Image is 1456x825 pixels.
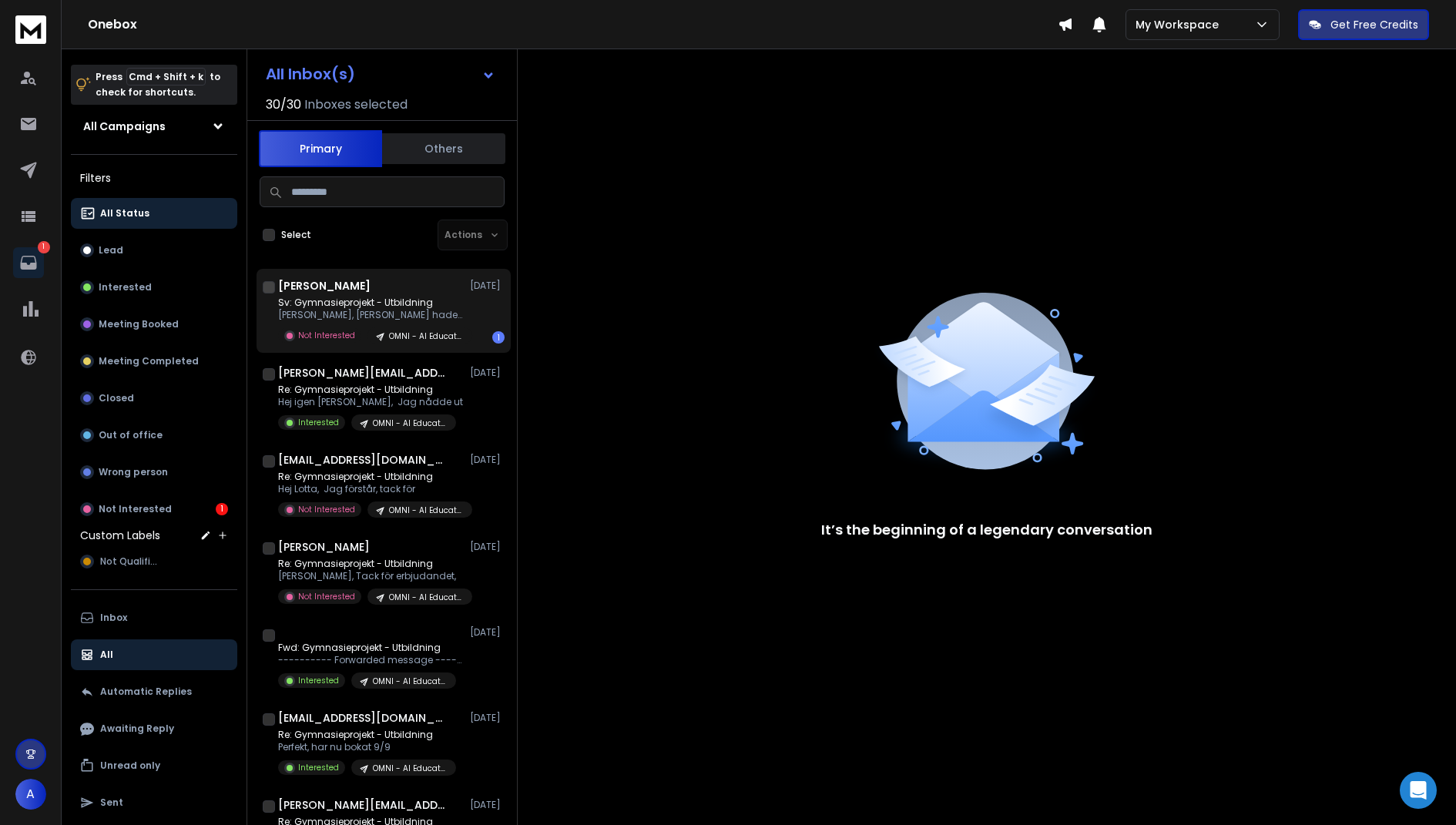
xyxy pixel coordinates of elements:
[278,309,463,321] p: [PERSON_NAME], [PERSON_NAME] hade tyvärr
[71,639,237,670] button: All
[126,68,206,86] span: Cmd + Shift + k
[71,272,237,303] button: Interested
[15,779,46,810] button: A
[1136,17,1225,32] p: My Workspace
[100,649,113,661] p: All
[71,235,237,266] button: Lead
[470,367,505,379] p: [DATE]
[100,796,123,809] p: Sent
[71,787,237,818] button: Sent
[71,457,237,488] button: Wrong person
[278,471,463,483] p: Re: Gymnasieprojekt - Utbildning
[278,558,463,570] p: Re: Gymnasieprojekt - Utbildning
[492,331,505,344] div: 1
[278,729,456,741] p: Re: Gymnasieprojekt - Utbildning
[71,676,237,707] button: Automatic Replies
[100,555,163,568] span: Not Qualified
[298,675,339,686] p: Interested
[88,15,1058,34] h1: Onebox
[281,229,311,241] label: Select
[298,330,355,341] p: Not Interested
[278,278,371,293] h1: [PERSON_NAME]
[821,519,1152,541] p: It’s the beginning of a legendary conversation
[71,713,237,744] button: Awaiting Reply
[99,318,179,330] p: Meeting Booked
[100,760,160,772] p: Unread only
[298,762,339,773] p: Interested
[389,330,463,342] p: OMNI - AI Education: Law companies | 1-100 (SV)
[96,69,220,100] p: Press to check for shortcuts.
[278,654,463,666] p: ---------- Forwarded message --------- From: [PERSON_NAME]
[99,503,172,515] p: Not Interested
[71,167,237,189] h3: Filters
[15,15,46,44] img: logo
[298,591,355,602] p: Not Interested
[71,383,237,414] button: Closed
[38,241,50,253] p: 1
[278,297,463,309] p: Sv: Gymnasieprojekt - Utbildning
[470,280,505,292] p: [DATE]
[266,66,355,82] h1: All Inbox(s)
[253,59,508,89] button: All Inbox(s)
[278,384,463,396] p: Re: Gymnasieprojekt - Utbildning
[470,626,505,639] p: [DATE]
[83,119,166,134] h1: All Campaigns
[99,392,134,404] p: Closed
[100,686,192,698] p: Automatic Replies
[278,741,456,753] p: Perfekt, har nu bokat 9/9
[278,396,463,408] p: Hej igen [PERSON_NAME], Jag nådde ut
[216,503,228,515] div: 1
[298,504,355,515] p: Not Interested
[278,539,370,555] h1: [PERSON_NAME]
[382,132,505,166] button: Others
[304,96,408,114] h3: Inboxes selected
[278,710,448,726] h1: [EMAIL_ADDRESS][DOMAIN_NAME]
[71,346,237,377] button: Meeting Completed
[100,612,127,624] p: Inbox
[71,546,237,577] button: Not Qualified
[100,207,149,220] p: All Status
[99,429,163,441] p: Out of office
[470,712,505,724] p: [DATE]
[373,676,447,687] p: OMNI - AI Education: Real Estate, [GEOGRAPHIC_DATA] (1-200) [DOMAIN_NAME]
[71,750,237,781] button: Unread only
[1330,17,1418,32] p: Get Free Credits
[99,281,152,293] p: Interested
[71,309,237,340] button: Meeting Booked
[71,198,237,229] button: All Status
[278,483,463,495] p: Hej Lotta, Jag förstår, tack för
[100,723,174,735] p: Awaiting Reply
[99,466,168,478] p: Wrong person
[278,452,448,468] h1: [EMAIL_ADDRESS][DOMAIN_NAME]
[71,602,237,633] button: Inbox
[389,505,463,516] p: OMNI - AI Education: Staffing & Recruiting, 1-500 (SV)
[470,541,505,553] p: [DATE]
[99,244,123,257] p: Lead
[80,528,160,543] h3: Custom Labels
[99,355,199,367] p: Meeting Completed
[278,642,463,654] p: Fwd: Gymnasieprojekt - Utbildning
[71,111,237,142] button: All Campaigns
[470,799,505,811] p: [DATE]
[389,592,463,603] p: OMNI - AI Education: Translation, 1-500 (SV)
[278,797,448,813] h1: [PERSON_NAME][EMAIL_ADDRESS][DOMAIN_NAME]
[71,420,237,451] button: Out of office
[1298,9,1429,40] button: Get Free Credits
[71,494,237,525] button: Not Interested1
[373,418,447,429] p: OMNI - AI Education: Insurance, 1-500 (SV)
[1400,772,1437,809] div: Open Intercom Messenger
[470,454,505,466] p: [DATE]
[259,130,382,167] button: Primary
[298,417,339,428] p: Interested
[13,247,44,278] a: 1
[278,570,463,582] p: [PERSON_NAME], Tack för erbjudandet,
[278,365,448,381] h1: [PERSON_NAME][EMAIL_ADDRESS][DOMAIN_NAME]
[373,763,447,774] p: OMNI - AI Education: Real Estate, [GEOGRAPHIC_DATA] (1-200) [DOMAIN_NAME]
[266,96,301,114] span: 30 / 30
